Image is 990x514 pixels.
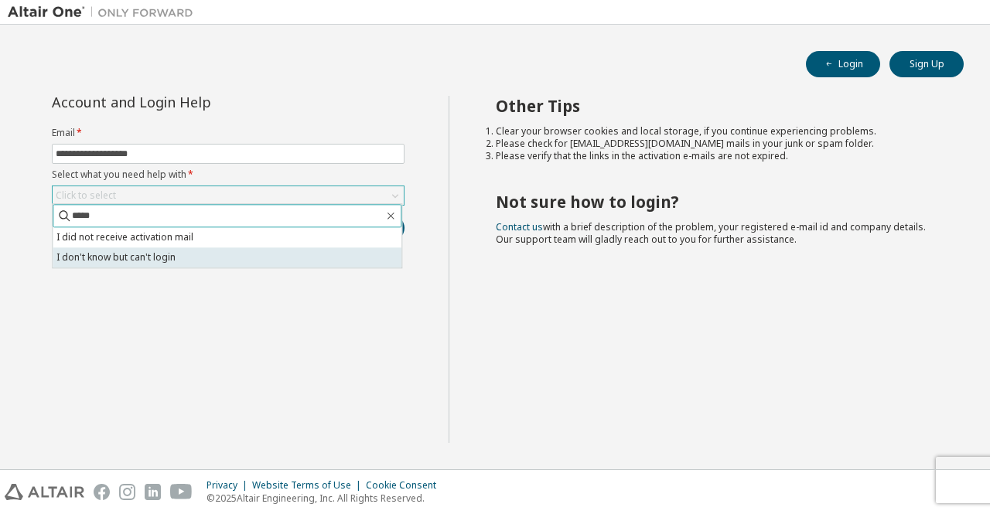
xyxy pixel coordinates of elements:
[145,484,161,500] img: linkedin.svg
[366,479,445,492] div: Cookie Consent
[496,125,937,138] li: Clear your browser cookies and local storage, if you continue experiencing problems.
[119,484,135,500] img: instagram.svg
[496,220,926,246] span: with a brief description of the problem, your registered e-mail id and company details. Our suppo...
[53,186,404,205] div: Click to select
[94,484,110,500] img: facebook.svg
[170,484,193,500] img: youtube.svg
[207,479,252,492] div: Privacy
[496,192,937,212] h2: Not sure how to login?
[496,96,937,116] h2: Other Tips
[806,51,880,77] button: Login
[52,168,405,181] label: Select what you need help with
[53,227,401,247] li: I did not receive activation mail
[8,5,201,20] img: Altair One
[52,127,405,139] label: Email
[496,138,937,150] li: Please check for [EMAIL_ADDRESS][DOMAIN_NAME] mails in your junk or spam folder.
[207,492,445,505] p: © 2025 Altair Engineering, Inc. All Rights Reserved.
[52,96,334,108] div: Account and Login Help
[56,189,116,202] div: Click to select
[889,51,964,77] button: Sign Up
[496,220,543,233] a: Contact us
[496,150,937,162] li: Please verify that the links in the activation e-mails are not expired.
[5,484,84,500] img: altair_logo.svg
[252,479,366,492] div: Website Terms of Use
